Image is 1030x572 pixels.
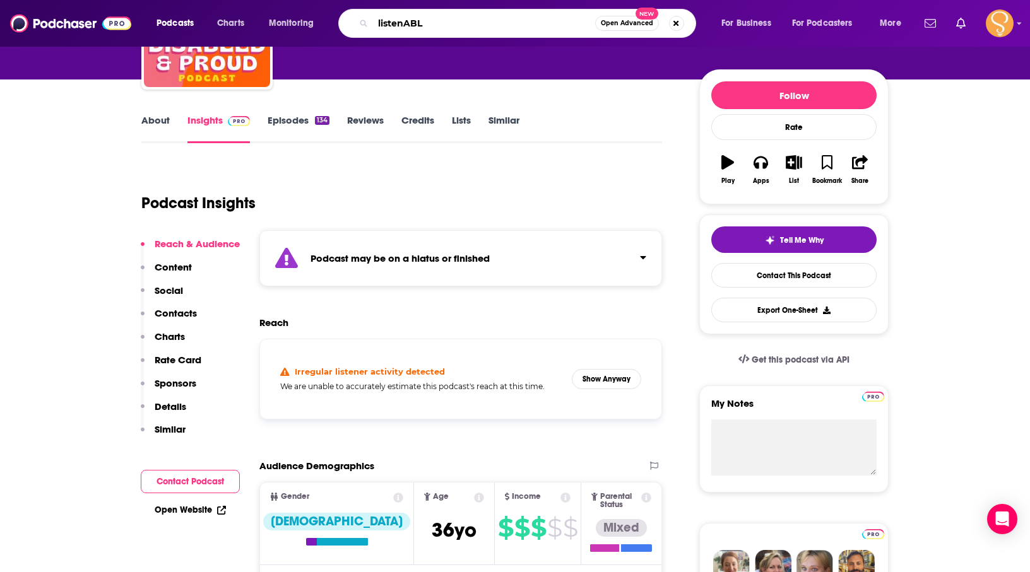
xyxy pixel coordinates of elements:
a: Show notifications dropdown [951,13,971,34]
a: Show notifications dropdown [920,13,941,34]
a: Similar [488,114,519,143]
span: Charts [217,15,244,32]
span: $ [514,518,530,538]
span: $ [498,518,513,538]
img: User Profile [986,9,1014,37]
input: Search podcasts, credits, & more... [373,13,595,33]
div: Play [721,177,735,185]
span: $ [547,518,562,538]
button: open menu [713,13,787,33]
button: Open AdvancedNew [595,16,659,31]
span: Logged in as RebeccaAtkinson [986,9,1014,37]
div: Rate [711,114,877,140]
button: Charts [141,330,185,354]
h4: Irregular listener activity detected [295,366,445,376]
button: Details [141,400,186,424]
p: Contacts [155,307,197,319]
p: Similar [155,423,186,435]
div: Share [851,177,868,185]
div: Bookmark [812,177,842,185]
button: Show profile menu [986,9,1014,37]
span: New [636,8,658,20]
button: Follow [711,81,877,109]
span: Get this podcast via API [752,354,849,365]
button: Share [844,147,877,192]
button: open menu [784,13,871,33]
span: Parental Status [600,493,639,509]
span: Gender [281,493,309,501]
p: Charts [155,330,185,342]
button: Contacts [141,307,197,330]
button: open menu [260,13,330,33]
span: $ [563,518,577,538]
p: Details [155,400,186,412]
span: Tell Me Why [780,235,824,245]
button: Apps [744,147,777,192]
img: Podchaser Pro [862,529,884,539]
h2: Audience Demographics [259,460,374,472]
h5: We are unable to accurately estimate this podcast's reach at this time. [280,382,562,391]
strong: Podcast may be on a hiatus or finished [311,252,490,264]
label: My Notes [711,397,877,419]
section: Click to expand status details [259,230,662,286]
div: [DEMOGRAPHIC_DATA] [263,513,410,530]
span: For Podcasters [792,15,853,32]
button: open menu [871,13,917,33]
img: Podchaser Pro [228,116,250,126]
button: Contact Podcast [141,470,240,493]
a: InsightsPodchaser Pro [187,114,250,143]
button: open menu [148,13,210,33]
div: Mixed [596,519,647,537]
div: Open Intercom Messenger [987,504,1017,534]
span: Income [512,493,541,501]
a: Pro website [862,390,884,402]
span: Podcasts [157,15,194,32]
a: About [141,114,170,143]
img: Podchaser Pro [862,392,884,402]
button: List [778,147,810,192]
a: Episodes134 [268,114,329,143]
p: Sponsors [155,377,196,389]
div: Search podcasts, credits, & more... [350,9,708,38]
h2: Reach [259,317,288,329]
div: List [789,177,799,185]
a: Lists [452,114,471,143]
button: Rate Card [141,354,201,377]
p: Rate Card [155,354,201,366]
button: Reach & Audience [141,238,240,261]
span: More [880,15,901,32]
a: Pro website [862,527,884,539]
a: Credits [401,114,434,143]
img: Podchaser - Follow, Share and Rate Podcasts [10,11,131,35]
span: $ [531,518,546,538]
p: Social [155,284,183,296]
div: 134 [315,116,329,125]
a: Open Website [155,505,226,515]
span: Age [433,493,449,501]
button: Content [141,261,192,284]
span: 36 yo [432,518,477,542]
button: Show Anyway [572,369,641,389]
span: For Business [721,15,771,32]
img: tell me why sparkle [765,235,775,245]
button: Play [711,147,744,192]
span: Open Advanced [601,20,653,26]
div: Apps [753,177,769,185]
span: Monitoring [269,15,314,32]
p: Content [155,261,192,273]
h1: Podcast Insights [141,194,256,213]
a: Get this podcast via API [728,344,860,375]
a: Contact This Podcast [711,263,877,288]
button: Similar [141,423,186,447]
button: Social [141,284,183,308]
a: Reviews [347,114,384,143]
button: Export One-Sheet [711,298,877,322]
button: tell me why sparkleTell Me Why [711,226,877,253]
button: Bookmark [810,147,843,192]
p: Reach & Audience [155,238,240,250]
a: Charts [209,13,252,33]
button: Sponsors [141,377,196,400]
